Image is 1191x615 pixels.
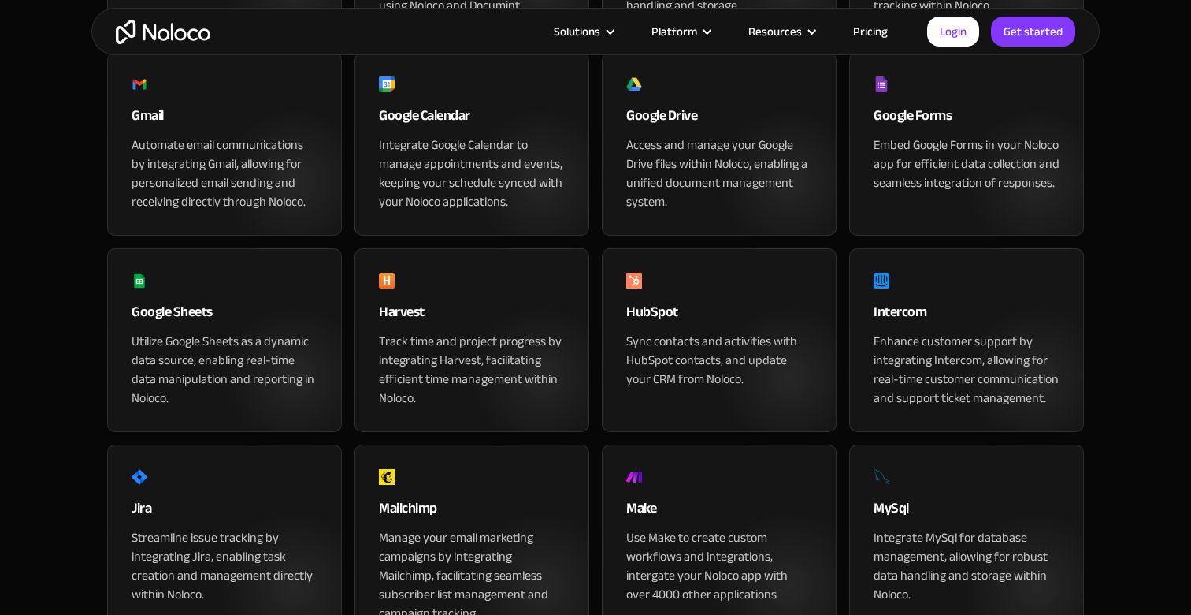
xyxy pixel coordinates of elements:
div: Platform [632,21,729,42]
div: Embed Google Forms in your Noloco app for efficient data collection and seamless integration of r... [874,136,1059,192]
div: Google Forms [874,104,1059,136]
div: Google Calendar [379,104,565,136]
a: Google DriveAccess and manage your Google Drive files within Noloco, enabling a unified document ... [602,52,837,236]
div: Solutions [534,21,632,42]
div: Make [626,497,812,528]
div: Track time and project progress by integrating Harvest, facilitating efficient time management wi... [379,332,565,408]
div: Integrate MySql for database management, allowing for robust data handling and storage within Nol... [874,528,1059,604]
a: home [116,20,210,44]
div: Utilize Google Sheets as a dynamic data source, enabling real-time data manipulation and reportin... [132,332,317,408]
div: Enhance customer support by integrating Intercom, allowing for real-time customer communication a... [874,332,1059,408]
div: Use Make to create custom workflows and integrations, intergate your Noloco app with over 4000 ot... [626,528,812,604]
div: Sync contacts and activities with HubSpot contacts, and update your CRM from Noloco. [626,332,812,389]
div: Platform [651,21,697,42]
div: Streamline issue tracking by integrating Jira, enabling task creation and management directly wit... [132,528,317,604]
div: MySql [874,497,1059,528]
a: Login [927,17,979,47]
div: Resources [748,21,802,42]
div: Harvest [379,300,565,332]
a: Pricing [833,21,907,42]
a: HubSpotSync contacts and activities with HubSpot contacts, and update your CRM from Noloco. [602,248,837,432]
a: Google SheetsUtilize Google Sheets as a dynamic data source, enabling real-time data manipulation... [107,248,342,432]
div: Intercom [874,300,1059,332]
div: Integrate Google Calendar to manage appointments and events, keeping your schedule synced with yo... [379,136,565,211]
div: HubSpot [626,300,812,332]
a: HarvestTrack time and project progress by integrating Harvest, facilitating efficient time manage... [354,248,589,432]
div: Resources [729,21,833,42]
div: Mailchimp [379,497,565,528]
div: Google Sheets [132,300,317,332]
div: Google Drive [626,104,812,136]
div: Access and manage your Google Drive files within Noloco, enabling a unified document management s... [626,136,812,211]
a: GmailAutomate email communications by integrating Gmail, allowing for personalized email sending ... [107,52,342,236]
a: Google CalendarIntegrate Google Calendar to manage appointments and events, keeping your schedule... [354,52,589,236]
div: Jira [132,497,317,528]
div: Automate email communications by integrating Gmail, allowing for personalized email sending and r... [132,136,317,211]
a: IntercomEnhance customer support by integrating Intercom, allowing for real-time customer communi... [849,248,1084,432]
a: Google FormsEmbed Google Forms in your Noloco app for efficient data collection and seamless inte... [849,52,1084,236]
div: Solutions [554,21,600,42]
div: Gmail [132,104,317,136]
a: Get started [991,17,1075,47]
